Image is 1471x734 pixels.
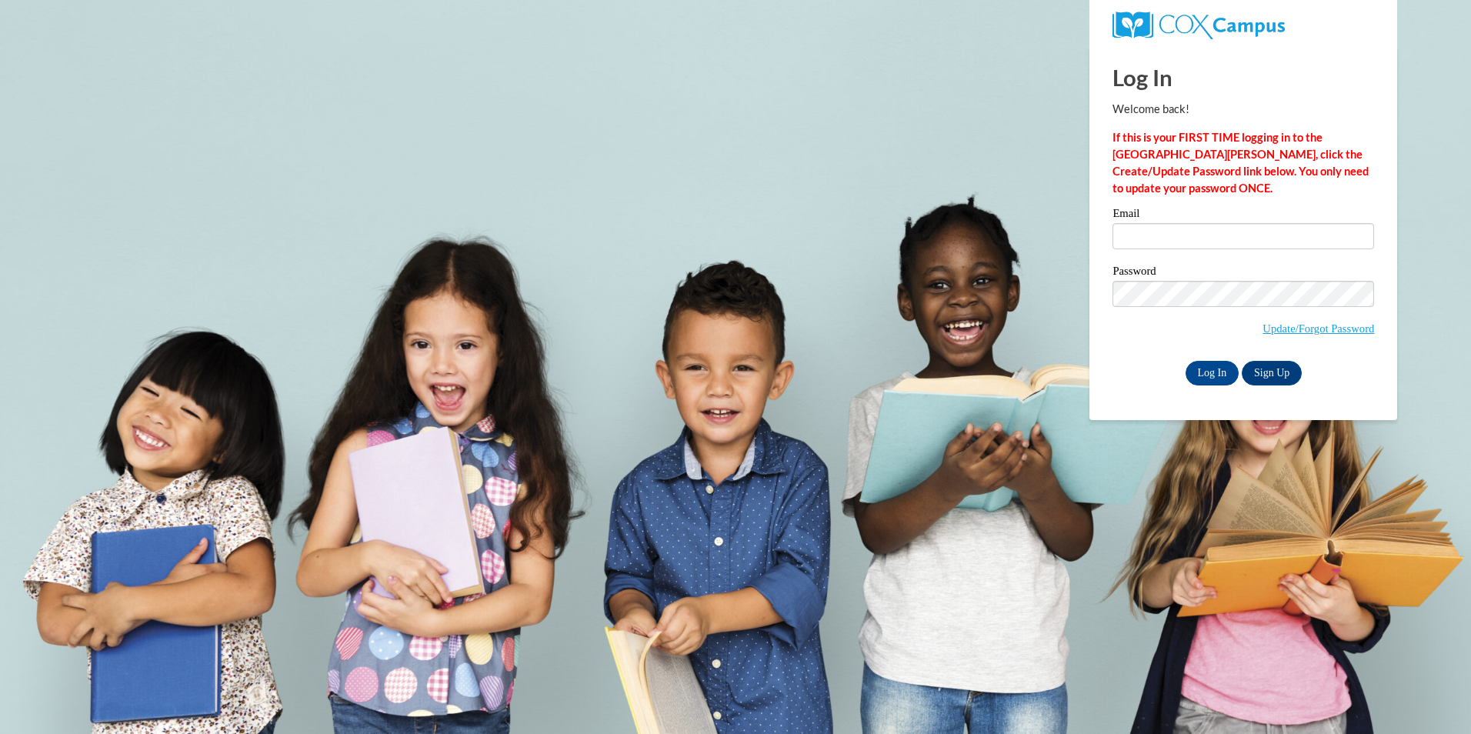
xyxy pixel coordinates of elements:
p: Welcome back! [1112,101,1374,118]
label: Password [1112,265,1374,281]
h1: Log In [1112,62,1374,93]
img: COX Campus [1112,12,1284,39]
a: Update/Forgot Password [1263,322,1374,335]
a: COX Campus [1112,18,1284,31]
strong: If this is your FIRST TIME logging in to the [GEOGRAPHIC_DATA][PERSON_NAME], click the Create/Upd... [1112,131,1369,195]
a: Sign Up [1242,361,1302,385]
label: Email [1112,208,1374,223]
input: Log In [1186,361,1239,385]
